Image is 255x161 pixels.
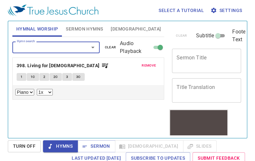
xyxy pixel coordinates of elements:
[76,74,81,80] span: 3C
[142,63,156,68] span: remove
[15,89,34,95] select: Select Track
[17,73,26,81] button: 1
[105,44,116,50] span: clear
[83,142,110,150] span: Sermon
[120,40,151,55] span: Audio Playback
[27,73,39,81] button: 1C
[62,73,72,81] button: 3
[212,6,242,15] span: Settings
[66,74,68,80] span: 3
[232,28,247,43] span: Footer Text
[43,140,78,152] button: Hymns
[169,109,228,158] iframe: from-child
[159,6,204,15] span: Select a tutorial
[17,62,109,70] button: 398. Living for [DEMOGRAPHIC_DATA]
[156,5,206,17] button: Select a tutorial
[16,25,58,33] span: Hymnal Worship
[196,32,214,40] span: Subtitle
[78,140,115,152] button: Sermon
[13,142,35,150] span: Turn Off
[37,89,53,95] select: Playback Rate
[101,43,120,51] button: clear
[88,43,97,52] button: Open
[138,62,160,69] button: remove
[209,5,245,17] button: Settings
[66,25,103,33] span: Sermon Hymns
[111,25,161,33] span: [DEMOGRAPHIC_DATA]
[17,62,100,70] b: 398. Living for [DEMOGRAPHIC_DATA]
[31,74,35,80] span: 1C
[53,74,58,80] span: 2C
[72,73,85,81] button: 3C
[50,73,62,81] button: 2C
[48,142,73,150] span: Hymns
[21,74,22,80] span: 1
[8,5,98,16] img: True Jesus Church
[39,73,49,81] button: 2
[8,140,41,152] button: Turn Off
[43,74,45,80] span: 2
